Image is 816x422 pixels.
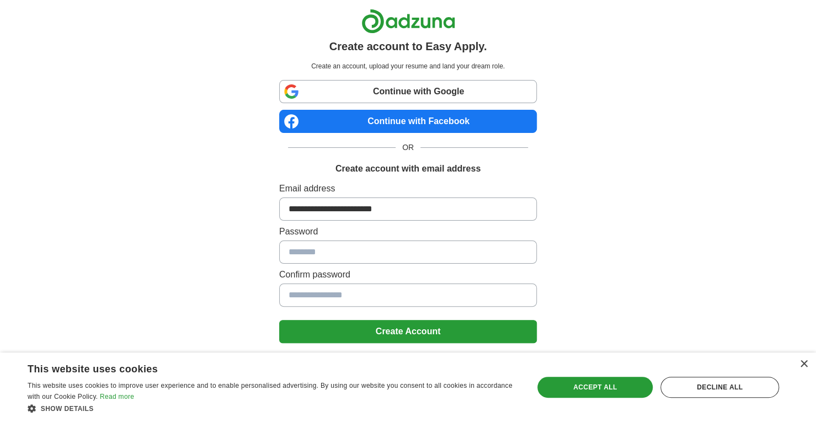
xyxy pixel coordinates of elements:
[279,110,537,133] a: Continue with Facebook
[279,182,537,195] label: Email address
[537,377,653,398] div: Accept all
[279,225,537,238] label: Password
[28,359,491,376] div: This website uses cookies
[279,268,537,281] label: Confirm password
[279,80,537,103] a: Continue with Google
[28,403,519,414] div: Show details
[335,162,481,175] h1: Create account with email address
[41,405,94,413] span: Show details
[100,393,134,400] a: Read more, opens a new window
[361,9,455,34] img: Adzuna logo
[28,382,513,400] span: This website uses cookies to improve user experience and to enable personalised advertising. By u...
[396,142,420,153] span: OR
[279,320,537,343] button: Create Account
[329,38,487,55] h1: Create account to Easy Apply.
[660,377,779,398] div: Decline all
[799,360,808,368] div: Close
[281,61,535,71] p: Create an account, upload your resume and land your dream role.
